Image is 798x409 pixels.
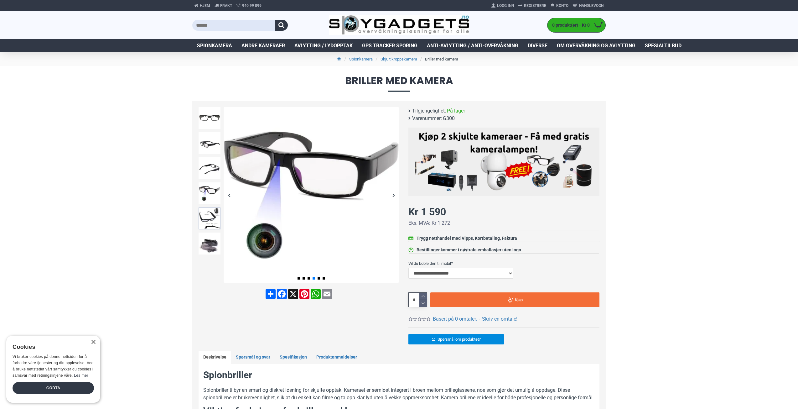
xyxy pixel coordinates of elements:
[329,15,469,35] img: SpyGadgets.no
[200,3,210,8] span: Hjem
[13,340,90,354] div: Cookies
[516,1,548,11] a: Registrere
[299,289,310,299] a: Pinterest
[408,204,446,219] div: Kr 1 590
[388,190,399,201] div: Next slide
[557,42,635,50] span: Om overvåkning og avlytting
[547,18,605,32] a: 0 produkt(er) - Kr 0
[231,351,275,364] a: Spørsmål og svar
[220,3,232,8] span: Frakt
[199,207,220,229] img: Spionbriller med kamera - SpyGadgets.no
[203,386,595,401] p: Spionbriller tilbyr en smart og diskret løsning for skjulte opptak. Kameraet er sømløst integrert...
[323,277,325,280] span: Go to slide 6
[241,42,285,50] span: Andre kameraer
[265,289,276,299] a: Share
[413,131,595,191] img: Kjøp 2 skjulte kameraer – Få med gratis kameralampe!
[199,132,220,154] img: Spionbriller med kamera - SpyGadgets.no
[192,39,237,52] a: Spionkamera
[408,258,599,268] label: Vil du koble den til mobil?
[275,351,312,364] a: Spesifikasjon
[640,39,686,52] a: Spesialtilbud
[308,277,310,280] span: Go to slide 3
[199,233,220,254] img: Spionbriller med kamera - SpyGadgets.no
[433,315,477,323] a: Basert på 0 omtaler.
[276,289,288,299] a: Facebook
[310,289,321,299] a: WhatsApp
[548,1,571,11] a: Konto
[412,107,446,115] b: Tilgjengelighet:
[197,42,232,50] span: Spionkamera
[321,289,333,299] a: Email
[91,340,96,345] div: Close
[294,42,353,50] span: Avlytting / Lydopptak
[523,39,552,52] a: Diverse
[556,3,568,8] span: Konto
[524,3,546,8] span: Registrere
[552,39,640,52] a: Om overvåkning og avlytting
[417,247,521,253] div: Bestillinger kommer i nøytrale emballasjer uten logo
[357,39,422,52] a: GPS Tracker Sporing
[381,56,417,62] a: Skjult kroppskamera
[224,190,235,201] div: Previous slide
[412,115,442,122] b: Varenummer:
[489,1,516,11] a: Logg Inn
[447,107,465,115] span: På lager
[288,289,299,299] a: X
[497,3,514,8] span: Logg Inn
[13,382,94,394] div: Godta
[528,42,547,50] span: Diverse
[242,3,262,8] span: 940 99 099
[74,373,88,378] a: Les mer, opens a new window
[303,277,305,280] span: Go to slide 2
[192,76,606,92] span: Briller med kamera
[547,22,591,29] span: 0 produkt(er) - Kr 0
[417,235,517,242] div: Trygg netthandel med Vipps, Kortbetaling, Faktura
[579,3,604,8] span: Handlevogn
[443,115,455,122] span: G300
[199,157,220,179] img: Spionbriller med kamera - SpyGadgets.no
[224,107,399,283] img: Spionbriller med kamera - SpyGadgets.no
[349,56,373,62] a: Spionkamera
[237,39,290,52] a: Andre kameraer
[362,42,417,50] span: GPS Tracker Sporing
[199,182,220,204] img: Spionbriller med kamera - SpyGadgets.no
[313,277,315,280] span: Go to slide 4
[290,39,357,52] a: Avlytting / Lydopptak
[645,42,681,50] span: Spesialtilbud
[479,316,480,322] b: -
[515,298,523,302] span: Kjøp
[199,351,231,364] a: Beskrivelse
[427,42,518,50] span: Anti-avlytting / Anti-overvåkning
[298,277,300,280] span: Go to slide 1
[318,277,320,280] span: Go to slide 5
[482,315,517,323] a: Skriv en omtale!
[408,334,504,344] a: Spørsmål om produktet?
[203,369,595,382] h2: Spionbriller
[422,39,523,52] a: Anti-avlytting / Anti-overvåkning
[199,107,220,129] img: Spionbriller med kamera - SpyGadgets.no
[312,351,362,364] a: Produktanmeldelser
[571,1,606,11] a: Handlevogn
[13,354,94,377] span: Vi bruker cookies på denne nettsiden for å forbedre våre tjenester og din opplevelse. Ved å bruke...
